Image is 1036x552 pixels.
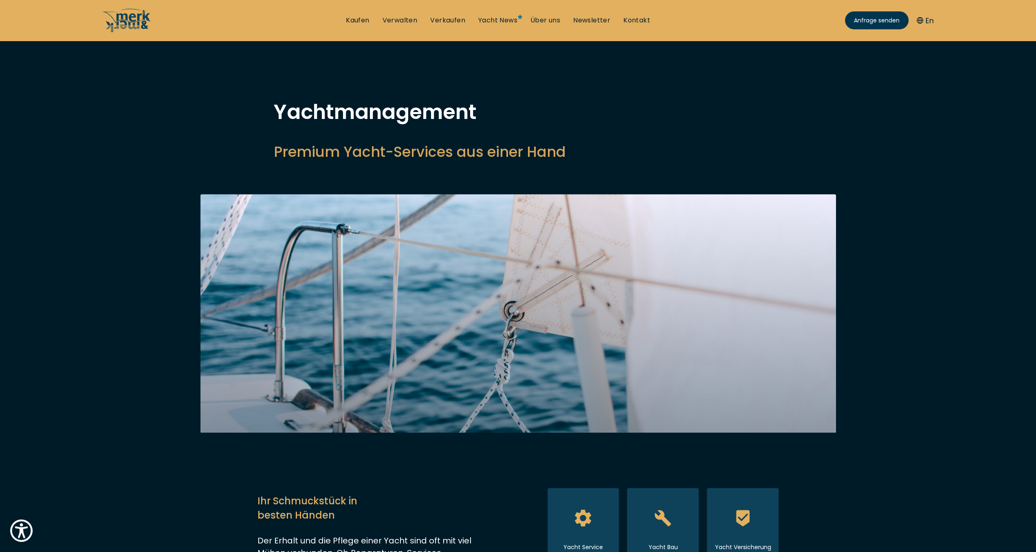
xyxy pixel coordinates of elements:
p: Ihr Schmuckstück in besten Händen [257,494,367,522]
h1: Yachtmanagement [274,102,763,122]
a: Newsletter [573,16,610,25]
a: Kontakt [623,16,650,25]
span: Anfrage senden [854,16,900,25]
span: Yacht Bau [648,543,677,551]
a: Verkaufen [430,16,465,25]
button: En [917,15,934,26]
img: Merk&Merk [200,194,836,433]
a: Verwalten [383,16,418,25]
a: Anfrage senden [845,11,908,29]
a: Kaufen [346,16,369,25]
a: Über uns [530,16,560,25]
span: Yacht Service [563,543,603,551]
span: Yacht Versicherung [715,543,771,551]
button: Show Accessibility Preferences [8,517,35,544]
h2: Premium Yacht-Services aus einer Hand [274,142,763,162]
a: Yacht News [478,16,517,25]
